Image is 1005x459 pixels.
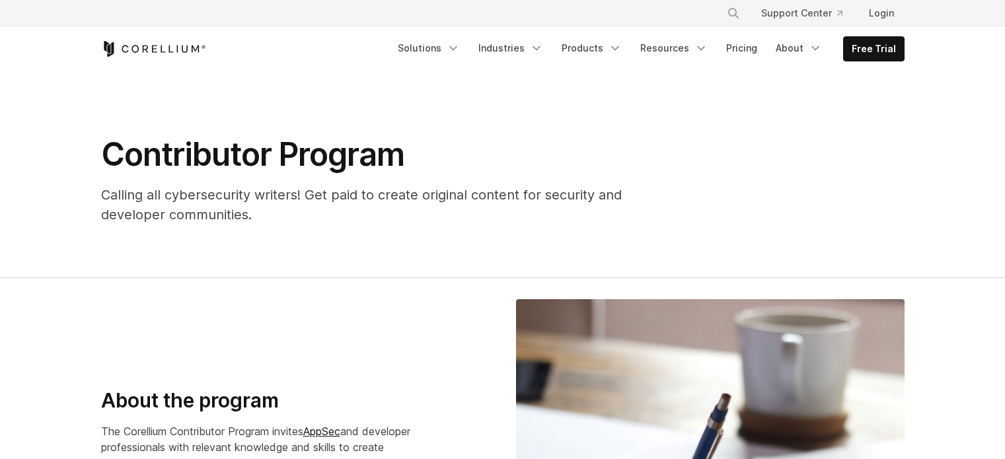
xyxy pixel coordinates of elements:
[711,1,905,25] div: Navigation Menu
[101,135,659,174] h1: Contributor Program
[470,36,551,60] a: Industries
[101,185,659,225] p: Calling all cybersecurity writers! Get paid to create original content for security and developer...
[632,36,716,60] a: Resources
[768,36,830,60] a: About
[554,36,630,60] a: Products
[101,41,206,57] a: Corellium Home
[390,36,905,61] div: Navigation Menu
[844,37,904,61] a: Free Trial
[751,1,853,25] a: Support Center
[390,36,468,60] a: Solutions
[858,1,905,25] a: Login
[101,388,424,413] h3: About the program
[722,1,745,25] button: Search
[718,36,765,60] a: Pricing
[303,425,340,438] a: AppSec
